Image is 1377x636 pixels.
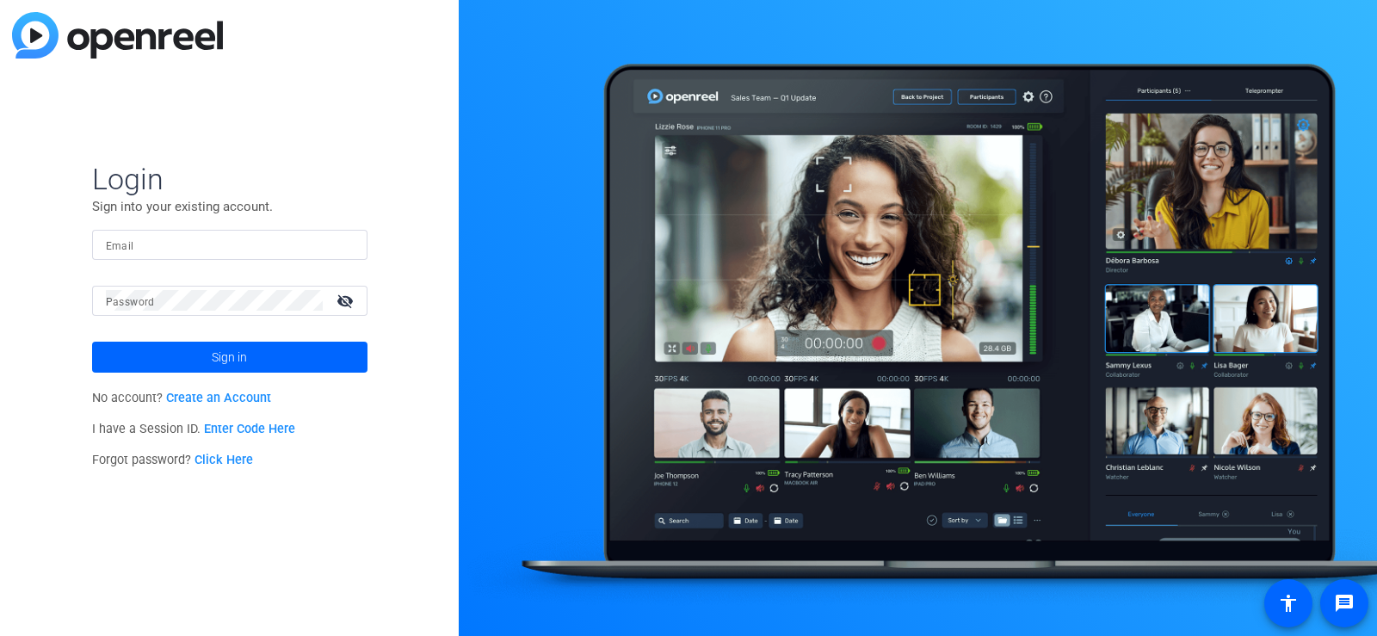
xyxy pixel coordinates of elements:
mat-icon: message [1334,593,1355,614]
mat-icon: visibility_off [326,288,367,313]
span: Sign in [212,336,247,379]
input: Enter Email Address [106,234,354,255]
span: Forgot password? [92,453,254,467]
span: Login [92,161,367,197]
a: Click Here [195,453,253,467]
mat-label: Password [106,296,155,308]
mat-icon: accessibility [1278,593,1299,614]
span: I have a Session ID. [92,422,296,436]
a: Enter Code Here [204,422,295,436]
a: Create an Account [166,391,271,405]
mat-label: Email [106,240,134,252]
span: No account? [92,391,272,405]
button: Sign in [92,342,367,373]
img: blue-gradient.svg [12,12,223,59]
p: Sign into your existing account. [92,197,367,216]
